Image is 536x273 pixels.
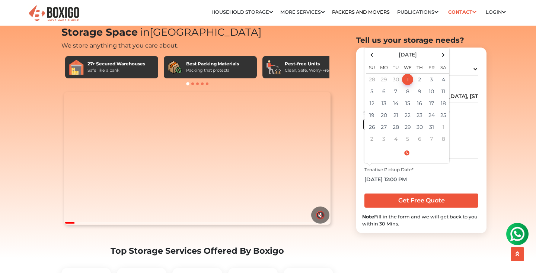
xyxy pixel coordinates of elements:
a: Publications [397,9,438,15]
div: Best Packing Materials [186,61,239,67]
th: Mo [378,60,390,74]
span: Previous Month [367,50,377,60]
div: Clean, Safe, Worry-Free [285,67,332,74]
a: Packers and Movers [332,9,390,15]
b: Note [362,214,374,219]
img: Pest-free Units [266,60,281,75]
th: Select Month [378,49,437,60]
div: Floor No [428,109,479,116]
a: Household Storage [211,9,273,15]
video: Your browser does not support the video tag. [64,92,330,225]
label: Yes [363,119,380,129]
a: Select Time [366,150,448,156]
input: Get Free Quote [364,194,478,208]
th: We [402,60,414,74]
th: Th [414,60,425,74]
div: Fill in the form and we will get back to you within 30 Mins. [362,213,481,227]
img: Boxigo [28,4,80,23]
img: 27+ Secured Warehouses [69,60,84,75]
h2: Top Storage Services Offered By Boxigo [61,246,333,256]
th: Su [366,60,378,74]
input: Ex: 4 [428,119,479,132]
a: Contact [446,6,479,18]
button: scroll up [511,247,524,261]
th: Fr [425,60,437,74]
th: Tu [390,60,402,74]
div: Tenative Pickup Date [364,166,478,173]
span: Next Month [438,50,449,60]
img: whatsapp-icon.svg [7,7,22,22]
a: Login [486,9,506,15]
th: Sa [437,60,449,74]
button: 🔇 [311,207,329,224]
input: Pickup date [364,173,478,186]
h1: Storage Space [61,26,333,39]
div: 27+ Secured Warehouses [87,61,145,67]
span: in [140,26,150,38]
div: Safe like a bank [87,67,145,74]
h2: Tell us your storage needs? [356,36,486,45]
span: [GEOGRAPHIC_DATA] [138,26,262,38]
img: Best Packing Materials [167,60,182,75]
div: Pest-free Units [285,61,332,67]
span: We store anything that you care about. [61,42,178,49]
a: More services [280,9,325,15]
div: Service Lift Available? [363,109,415,116]
div: Packing that protects [186,67,239,74]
